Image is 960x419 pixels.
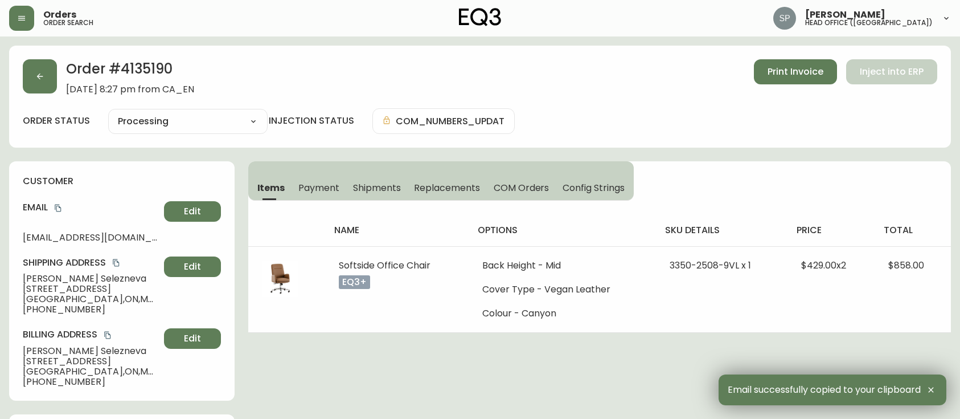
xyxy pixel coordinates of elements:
[164,328,221,349] button: Edit
[353,182,401,194] span: Shipments
[43,19,93,26] h5: order search
[23,257,159,269] h4: Shipping Address
[334,224,460,237] h4: name
[801,259,846,272] span: $429.00 x 2
[805,19,933,26] h5: head office ([GEOGRAPHIC_DATA])
[414,182,479,194] span: Replacements
[482,284,642,295] li: Cover Type - Vegan Leather
[797,224,865,237] h4: price
[23,304,159,315] span: [PHONE_NUMBER]
[66,84,194,95] span: [DATE] 8:27 pm from CA_EN
[23,367,159,377] span: [GEOGRAPHIC_DATA] , ON , M4V 2H2 , CA
[43,10,76,19] span: Orders
[269,115,354,127] h4: injection status
[23,294,159,304] span: [GEOGRAPHIC_DATA] , ON , M4V 2H2 , CA
[23,284,159,294] span: [STREET_ADDRESS]
[164,201,221,222] button: Edit
[459,8,501,26] img: logo
[23,346,159,356] span: [PERSON_NAME] Selezneva
[184,332,201,345] span: Edit
[888,259,924,272] span: $858.00
[884,224,942,237] h4: total
[164,257,221,277] button: Edit
[339,259,430,272] span: Softside Office Chair
[184,261,201,273] span: Edit
[728,385,921,395] span: Email successfully copied to your clipboard
[23,115,90,127] label: order status
[262,261,298,297] img: 704182ba-2055-4e97-afd8-58f8bfb034e1Optional[softside-vegan-leather-brown-office-chair].jpg
[23,377,159,387] span: [PHONE_NUMBER]
[23,356,159,367] span: [STREET_ADDRESS]
[773,7,796,30] img: 0cb179e7bf3690758a1aaa5f0aafa0b4
[66,59,194,84] h2: Order # 4135190
[23,233,159,243] span: [EMAIL_ADDRESS][DOMAIN_NAME]
[23,201,159,214] h4: Email
[754,59,837,84] button: Print Invoice
[23,328,159,341] h4: Billing Address
[494,182,549,194] span: COM Orders
[478,224,647,237] h4: options
[482,261,642,271] li: Back Height - Mid
[23,175,221,188] h4: customer
[102,329,113,341] button: copy
[805,10,885,19] span: [PERSON_NAME]
[110,257,122,269] button: copy
[482,308,642,319] li: Colour - Canyon
[670,259,751,272] span: 3350-2508-9VL x 1
[52,202,64,214] button: copy
[768,66,823,78] span: Print Invoice
[23,274,159,284] span: [PERSON_NAME] Selezneva
[257,182,285,194] span: Items
[339,275,370,289] p: eq3+
[563,182,624,194] span: Config Strings
[665,224,778,237] h4: sku details
[184,205,201,218] span: Edit
[298,182,339,194] span: Payment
